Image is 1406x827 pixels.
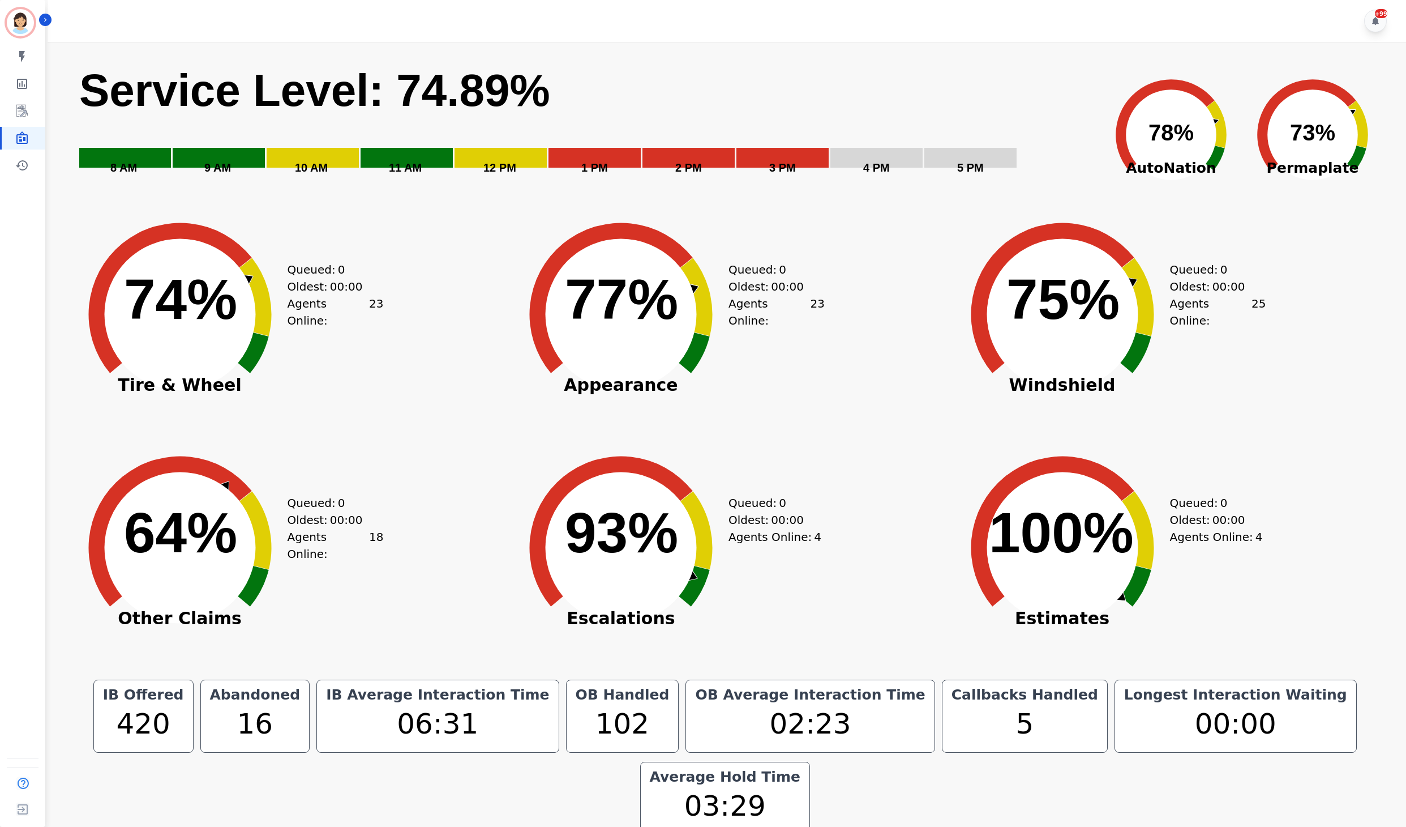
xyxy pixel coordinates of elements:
span: 00:00 [771,278,804,295]
div: Oldest: [728,278,813,295]
div: Agents Online: [1170,295,1266,329]
div: 5 [949,703,1100,745]
span: 4 [814,528,821,545]
text: 93% [565,501,678,564]
span: 00:00 [330,511,363,528]
div: 102 [573,703,672,745]
text: 64% [124,501,237,564]
text: 2 PM [675,161,702,174]
div: Queued: [1170,261,1255,278]
span: Estimates [949,613,1176,624]
span: 00:00 [1212,511,1245,528]
div: Oldest: [1170,511,1255,528]
span: 0 [1220,495,1228,511]
span: 00:00 [1212,278,1245,295]
span: 0 [779,495,786,511]
span: 23 [811,295,825,329]
div: Average Hold Time [648,769,803,785]
div: Oldest: [1170,278,1255,295]
div: 02:23 [693,703,927,745]
div: Abandoned [208,687,303,703]
span: 0 [338,495,345,511]
text: 75% [1006,267,1120,331]
div: Longest Interaction Waiting [1122,687,1349,703]
div: Oldest: [728,511,813,528]
div: +99 [1375,9,1387,18]
span: 0 [779,261,786,278]
text: 11 AM [389,161,422,174]
div: Agents Online: [288,295,384,329]
svg: Service Level: 0% [78,63,1094,190]
text: 10 AM [295,161,328,174]
div: Oldest: [288,511,372,528]
div: Queued: [728,495,813,511]
div: Callbacks Handled [949,687,1100,703]
div: Queued: [288,261,372,278]
span: Other Claims [67,613,293,624]
span: 4 [1255,528,1263,545]
div: Queued: [728,261,813,278]
text: 4 PM [863,161,890,174]
span: Permaplate [1242,157,1383,179]
text: 5 PM [957,161,984,174]
span: 18 [369,528,383,562]
span: 00:00 [330,278,363,295]
span: 00:00 [771,511,804,528]
div: Queued: [1170,495,1255,511]
span: 25 [1251,295,1266,329]
span: Windshield [949,380,1176,391]
text: 73% [1290,120,1335,145]
span: AutoNation [1100,157,1242,179]
img: Bordered avatar [7,9,34,36]
div: Agents Online: [728,528,825,545]
div: Agents Online: [288,528,384,562]
text: Service Level: 74.89% [79,65,550,116]
div: OB Average Interaction Time [693,687,927,703]
text: 8 AM [110,161,137,174]
text: 9 AM [204,161,231,174]
div: Agents Online: [728,295,825,329]
div: Oldest: [288,278,372,295]
div: Queued: [288,495,372,511]
text: 77% [565,267,678,331]
div: 06:31 [324,703,551,745]
div: 420 [101,703,186,745]
div: IB Offered [101,687,186,703]
text: 1 PM [581,161,608,174]
text: 78% [1148,120,1194,145]
div: IB Average Interaction Time [324,687,551,703]
text: 3 PM [769,161,796,174]
span: 23 [369,295,383,329]
text: 12 PM [483,161,516,174]
div: 16 [208,703,303,745]
span: Appearance [508,380,734,391]
span: 0 [1220,261,1228,278]
div: OB Handled [573,687,672,703]
text: 100% [989,501,1134,564]
div: 00:00 [1122,703,1349,745]
span: Tire & Wheel [67,380,293,391]
span: Escalations [508,613,734,624]
div: Agents Online: [1170,528,1266,545]
span: 0 [338,261,345,278]
text: 74% [124,267,237,331]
